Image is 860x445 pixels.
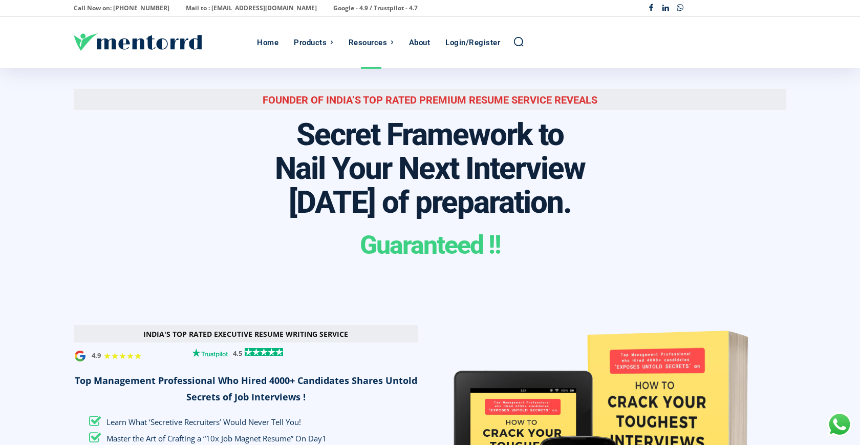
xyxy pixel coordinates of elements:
[92,352,101,359] p: 4.9
[827,412,852,437] div: Chat with Us
[658,1,673,16] a: Linkedin
[74,1,169,15] p: Call Now on: [PHONE_NUMBER]
[186,1,317,15] p: Mail to : [EMAIL_ADDRESS][DOMAIN_NAME]
[644,1,659,16] a: Facebook
[143,330,348,339] h3: India's Top Rated Executive Resume Writing Service
[513,36,524,47] a: Search
[106,417,301,427] span: Learn What ‘Secretive Recruiters’ Would Never Tell You!
[233,350,242,357] p: 4.5
[257,17,278,68] div: Home
[106,433,327,443] span: Master the Art of Crafting a “10x Job Magnet Resume” On Day1
[404,17,436,68] a: About
[275,118,585,219] h3: Secret Framework to Nail Your Next Interview [DATE] of preparation.
[74,33,252,51] a: Logo
[349,17,388,68] div: Resources
[252,17,284,68] a: Home
[333,1,418,15] p: Google - 4.9 / Trustpilot - 4.7
[673,1,688,16] a: Whatsapp
[289,17,338,68] a: Products
[440,17,505,68] a: Login/Register
[409,17,431,68] div: About
[74,372,418,406] p: Top Management Professional Who Hired 4000+ Candidates Shares Untold Secrets of Job Interviews !
[294,17,327,68] div: Products
[360,231,501,259] h3: Guaranteed !!
[263,94,597,106] h3: Founder of India’s Top Rated Premium Resume Service reveals
[445,17,500,68] div: Login/Register
[343,17,399,68] a: Resources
